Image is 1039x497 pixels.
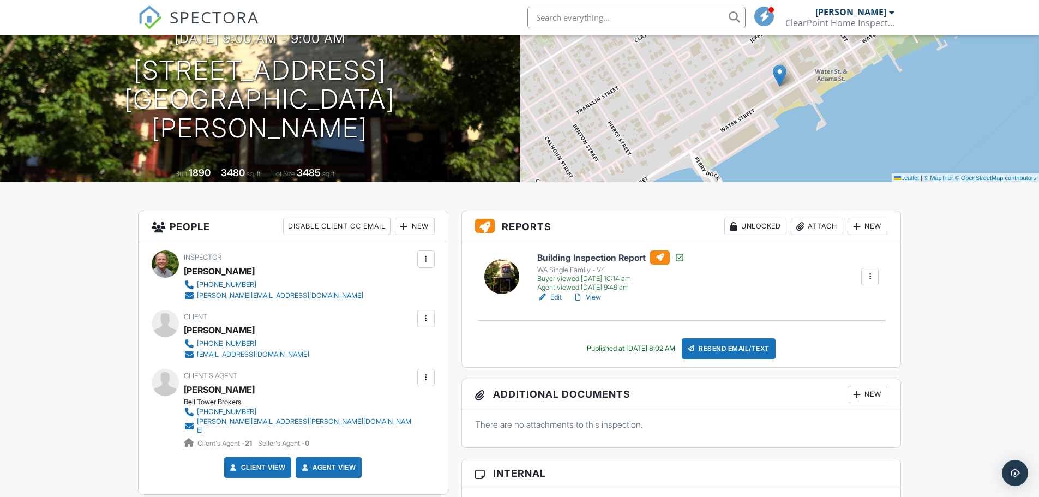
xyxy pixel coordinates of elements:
span: Client's Agent [184,372,237,380]
div: [EMAIL_ADDRESS][DOMAIN_NAME] [197,350,309,359]
a: [PHONE_NUMBER] [184,338,309,349]
span: Lot Size [272,170,295,178]
div: Published at [DATE] 8:02 AM [587,344,675,353]
strong: 21 [245,439,252,447]
p: There are no attachments to this inspection. [475,418,888,430]
div: ClearPoint Home Inspections PLLC [785,17,894,28]
span: Built [175,170,187,178]
a: [PERSON_NAME][EMAIL_ADDRESS][DOMAIN_NAME] [184,290,363,301]
h3: [DATE] 9:00 am - 9:00 am [175,31,345,46]
div: 1890 [189,167,211,178]
a: Leaflet [894,175,919,181]
h3: People [139,211,448,242]
div: [PERSON_NAME] [815,7,886,17]
div: New [848,218,887,235]
span: sq. ft. [247,170,262,178]
div: New [848,386,887,403]
div: [PHONE_NUMBER] [197,408,256,416]
a: [PERSON_NAME] [184,381,255,398]
strong: 0 [305,439,309,447]
a: Edit [537,292,562,303]
div: Unlocked [724,218,786,235]
a: Building Inspection Report WA Single Family - V4 Buyer viewed [DATE] 10:14 am Agent viewed [DATE]... [537,250,685,292]
div: [PHONE_NUMBER] [197,339,256,348]
a: Agent View [299,462,356,473]
a: [EMAIL_ADDRESS][DOMAIN_NAME] [184,349,309,360]
a: Client View [228,462,286,473]
span: Inspector [184,253,221,261]
h6: Building Inspection Report [537,250,685,265]
div: New [395,218,435,235]
div: Open Intercom Messenger [1002,460,1028,486]
a: [PHONE_NUMBER] [184,406,415,417]
img: The Best Home Inspection Software - Spectora [138,5,162,29]
div: Resend Email/Text [682,338,776,359]
span: sq.ft. [322,170,336,178]
div: [PERSON_NAME] [184,322,255,338]
div: WA Single Family - V4 [537,266,685,274]
div: Attach [791,218,843,235]
h3: Internal [462,459,901,488]
div: 3480 [221,167,245,178]
a: [PERSON_NAME][EMAIL_ADDRESS][PERSON_NAME][DOMAIN_NAME] [184,417,415,435]
span: SPECTORA [170,5,259,28]
a: [PHONE_NUMBER] [184,279,363,290]
a: © OpenStreetMap contributors [955,175,1036,181]
span: | [921,175,922,181]
input: Search everything... [527,7,746,28]
a: View [573,292,601,303]
div: 3485 [297,167,321,178]
div: Bell Tower Brokers [184,398,423,406]
div: [PERSON_NAME][EMAIL_ADDRESS][DOMAIN_NAME] [197,291,363,300]
div: [PERSON_NAME][EMAIL_ADDRESS][PERSON_NAME][DOMAIN_NAME] [197,417,415,435]
div: [PHONE_NUMBER] [197,280,256,289]
h1: [STREET_ADDRESS] [GEOGRAPHIC_DATA][PERSON_NAME] [17,56,502,142]
h3: Reports [462,211,901,242]
a: © MapTiler [924,175,953,181]
div: Agent viewed [DATE] 9:49 am [537,283,685,292]
a: SPECTORA [138,15,259,38]
h3: Additional Documents [462,379,901,410]
div: Buyer viewed [DATE] 10:14 am [537,274,685,283]
div: Disable Client CC Email [283,218,391,235]
img: Marker [773,64,786,87]
span: Seller's Agent - [258,439,309,447]
span: Client's Agent - [197,439,254,447]
span: Client [184,313,207,321]
div: [PERSON_NAME] [184,263,255,279]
